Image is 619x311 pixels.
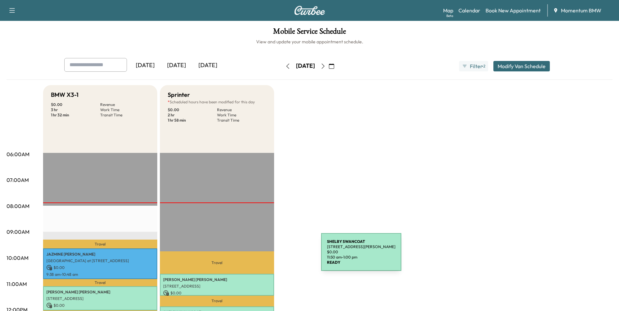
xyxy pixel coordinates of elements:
p: [STREET_ADDRESS] [163,284,271,289]
p: Work Time [217,112,266,118]
p: 9:38 am - 10:48 am [46,272,154,277]
p: [GEOGRAPHIC_DATA] at [STREET_ADDRESS] [46,258,154,263]
p: 1 hr 32 min [51,112,100,118]
button: Filter●2 [459,61,488,71]
p: 08:00AM [7,202,29,210]
p: $ 0.00 [168,107,217,112]
a: Book New Appointment [486,7,541,14]
p: Scheduled hours have been modified for this day [168,99,266,105]
h5: Sprinter [168,90,190,99]
div: [DATE] [296,62,315,70]
p: 1 hr 58 min [168,118,217,123]
h5: BMW X3-1 [51,90,79,99]
a: MapBeta [443,7,453,14]
p: 07:00AM [7,176,29,184]
p: 06:00AM [7,150,29,158]
img: Curbee Logo [294,6,325,15]
p: [PERSON_NAME] [PERSON_NAME] [163,277,271,282]
span: ● [482,65,483,68]
p: Travel [43,279,157,286]
p: Transit Time [100,112,149,118]
p: Work Time [100,107,149,112]
p: [PERSON_NAME] [PERSON_NAME] [46,289,154,295]
h6: View and update your mobile appointment schedule. [7,38,612,45]
p: 2 hr [168,112,217,118]
p: [STREET_ADDRESS] [46,296,154,301]
p: Travel [43,240,157,248]
p: 09:00AM [7,228,29,236]
div: [DATE] [130,58,161,73]
a: Calendar [458,7,480,14]
p: JAZMINE [PERSON_NAME] [46,252,154,257]
p: Transit Time [217,118,266,123]
p: $ 0.00 [46,265,154,271]
p: Revenue [100,102,149,107]
p: Travel [160,296,274,306]
p: $ 0.00 [51,102,100,107]
p: Travel [160,251,274,274]
span: 2 [483,64,485,69]
p: 3 hr [51,107,100,112]
span: Filter [470,62,482,70]
div: [DATE] [192,58,224,73]
p: Revenue [217,107,266,112]
p: 10:00AM [7,254,28,262]
p: 11:00AM [7,280,27,288]
div: Beta [446,13,453,18]
p: $ 0.00 [163,290,271,296]
p: $ 0.00 [46,303,154,308]
span: Momentum BMW [561,7,601,14]
div: [DATE] [161,58,192,73]
button: Modify Van Schedule [493,61,550,71]
h1: Mobile Service Schedule [7,27,612,38]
